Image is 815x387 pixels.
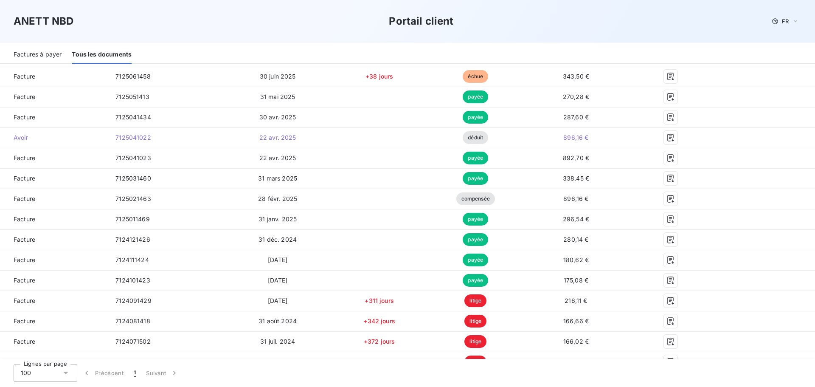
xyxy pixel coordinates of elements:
[259,113,296,121] span: 30 avr. 2025
[7,113,102,121] span: Facture
[7,195,102,203] span: Facture
[563,113,589,121] span: 287,60 €
[365,73,393,80] span: +38 jours
[463,90,488,103] span: payée
[260,338,295,345] span: 31 juil. 2024
[21,369,31,377] span: 100
[563,195,588,202] span: 896,16 €
[259,154,296,161] span: 22 avr. 2025
[77,364,129,382] button: Précédent
[259,134,296,141] span: 22 avr. 2025
[141,364,184,382] button: Suivant
[115,358,151,365] span: 7124071038
[7,133,102,142] span: Avoir
[115,338,151,345] span: 7124071502
[260,93,295,100] span: 31 mai 2025
[115,256,149,263] span: 7124111424
[363,358,395,365] span: +389 jours
[389,14,453,29] h3: Portail client
[564,277,588,284] span: 175,08 €
[14,46,62,64] div: Factures à payer
[7,337,102,346] span: Facture
[268,277,288,284] span: [DATE]
[134,369,136,377] span: 1
[260,73,296,80] span: 30 juin 2025
[115,277,150,284] span: 7124101423
[261,358,295,365] span: 15 juil. 2024
[259,317,297,325] span: 31 août 2024
[7,93,102,101] span: Facture
[7,72,102,81] span: Facture
[364,338,395,345] span: +372 jours
[456,192,495,205] span: compensée
[14,14,73,29] h3: ANETT NBD
[365,297,394,304] span: +311 jours
[7,235,102,244] span: Facture
[115,215,150,223] span: 7125011469
[464,335,486,348] span: litige
[463,111,488,124] span: payée
[563,236,588,243] span: 280,14 €
[563,338,589,345] span: 166,02 €
[782,18,789,25] span: FR
[7,317,102,325] span: Facture
[7,256,102,264] span: Facture
[259,236,297,243] span: 31 déc. 2024
[564,358,588,365] span: 192,18 €
[72,46,132,64] div: Tous les documents
[115,134,151,141] span: 7125041022
[563,73,589,80] span: 343,50 €
[7,276,102,285] span: Facture
[115,93,149,100] span: 7125051413
[464,315,486,328] span: litige
[268,256,288,263] span: [DATE]
[563,93,589,100] span: 270,28 €
[129,364,141,382] button: 1
[115,195,151,202] span: 7125021463
[565,297,587,304] span: 216,11 €
[115,317,150,325] span: 7124081418
[563,154,589,161] span: 892,70 €
[463,233,488,246] span: payée
[463,172,488,185] span: payée
[258,195,297,202] span: 28 févr. 2025
[258,175,297,182] span: 31 mars 2025
[463,213,488,226] span: payée
[463,274,488,287] span: payée
[259,215,297,223] span: 31 janv. 2025
[268,297,288,304] span: [DATE]
[115,236,150,243] span: 7124121426
[563,175,589,182] span: 338,45 €
[464,356,486,368] span: litige
[563,215,589,223] span: 296,54 €
[7,154,102,162] span: Facture
[7,358,102,366] span: Facture
[463,254,488,266] span: payée
[7,215,102,223] span: Facture
[563,256,589,263] span: 180,62 €
[115,154,151,161] span: 7125041023
[464,294,486,307] span: litige
[115,73,151,80] span: 7125061458
[115,175,151,182] span: 7125031460
[463,131,488,144] span: déduit
[463,152,488,164] span: payée
[115,113,151,121] span: 7125041434
[115,297,152,304] span: 7124091429
[363,317,395,325] span: +342 jours
[563,317,589,325] span: 166,66 €
[7,174,102,183] span: Facture
[463,70,488,83] span: échue
[563,134,588,141] span: 896,16 €
[7,297,102,305] span: Facture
